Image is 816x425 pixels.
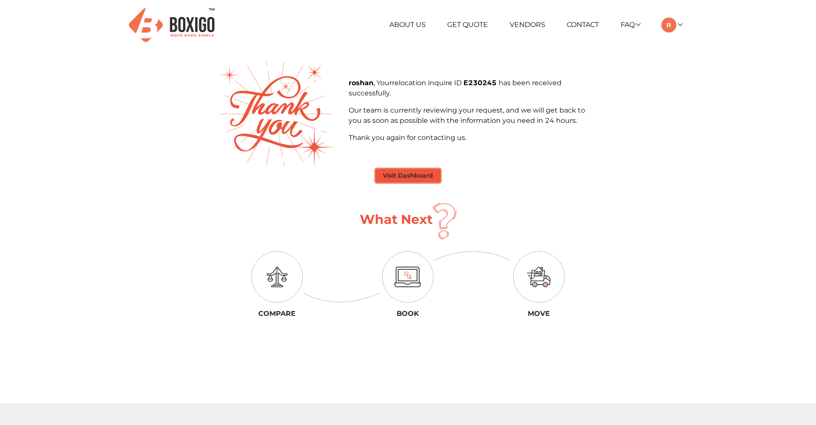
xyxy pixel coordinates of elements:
button: Visit Dashboard [376,169,440,182]
h3: Move [480,309,598,318]
img: question [433,203,457,240]
img: circle [513,251,565,303]
img: education [267,267,287,287]
a: Vendors [510,21,545,29]
a: FAQ [621,21,640,29]
img: up [303,293,380,303]
h1: What Next [360,212,433,227]
img: circle [382,251,433,303]
a: About Us [389,21,426,29]
a: Contact [567,21,599,29]
p: Thank you again for contacting us. [349,133,598,143]
span: relocation [392,79,428,87]
h3: Book [349,309,467,318]
img: move [527,267,551,287]
img: thank-you [219,61,335,167]
b: E230245 [463,79,499,87]
img: Boxigo [129,8,215,42]
img: circle [251,251,303,303]
a: Get Quote [447,21,488,29]
img: down [433,251,511,261]
b: roshan [349,79,374,87]
img: monitor [395,267,421,287]
p: Our team is currently reviewing your request, and we will get back to you as soon as possible wit... [349,105,598,126]
p: , Your inquire ID has been received successfully. [349,78,598,98]
h3: Compare [218,309,336,318]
